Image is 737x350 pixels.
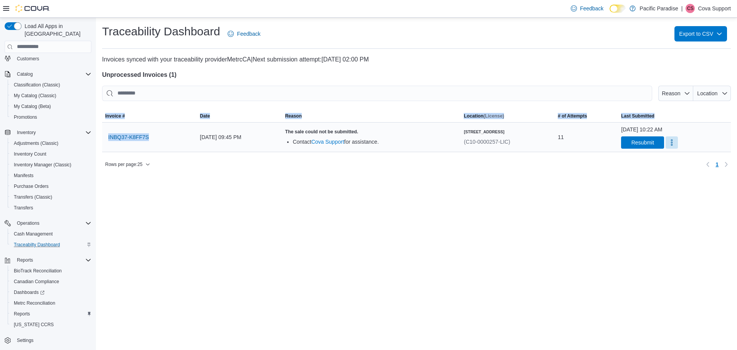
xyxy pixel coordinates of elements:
[14,54,91,63] span: Customers
[14,93,56,99] span: My Catalog (Classic)
[2,335,94,346] button: Settings
[8,319,94,330] button: [US_STATE] CCRS
[17,257,33,263] span: Reports
[703,160,712,169] button: Previous page
[197,129,282,145] div: [DATE] 09:45 PM
[8,229,94,239] button: Cash Management
[8,298,94,309] button: Metrc Reconciliation
[108,133,149,141] span: INBQ37-K8FF7S
[225,26,263,41] a: Feedback
[712,158,722,171] button: Page 1 of 1
[11,192,55,202] a: Transfers (Classic)
[464,129,510,135] h6: [STREET_ADDRESS]
[14,114,37,120] span: Promotions
[11,288,48,297] a: Dashboards
[14,103,51,109] span: My Catalog (Beta)
[2,127,94,138] button: Inventory
[102,55,731,64] p: Invoices synced with your traceability provider MetrcCA | [DATE] 02:00 PM
[14,255,91,265] span: Reports
[621,126,662,133] div: [DATE] 10:22 AM
[8,309,94,319] button: Reports
[697,90,717,96] span: Location
[293,138,458,146] div: Contact for assistance.
[11,113,91,122] span: Promotions
[102,86,652,101] input: This is a search bar. After typing your query, hit enter to filter the results lower in the page.
[11,277,62,286] a: Canadian Compliance
[11,102,54,111] a: My Catalog (Beta)
[11,182,91,191] span: Purchase Orders
[8,276,94,287] button: Canadian Compliance
[621,136,664,149] button: Resubmit
[17,337,33,343] span: Settings
[8,192,94,202] button: Transfers (Classic)
[253,56,322,63] span: Next submission attempt:
[558,113,587,119] span: # of Attempts
[8,149,94,159] button: Inventory Count
[698,4,731,13] p: Cova Support
[102,110,197,122] button: Invoice #
[11,299,58,308] a: Metrc Reconciliation
[14,268,62,274] span: BioTrack Reconciliation
[11,182,52,191] a: Purchase Orders
[11,149,91,159] span: Inventory Count
[631,139,654,146] span: Resubmit
[105,129,152,145] button: INBQ37-K8FF7S
[14,279,59,285] span: Canadian Compliance
[11,299,91,308] span: Metrc Reconciliation
[11,240,63,249] a: Traceabilty Dashboard
[197,110,282,122] button: Date
[285,113,302,119] span: Reason
[14,289,45,295] span: Dashboards
[14,140,58,146] span: Adjustments (Classic)
[640,4,678,13] p: Pacific Paradise
[11,160,91,169] span: Inventory Manager (Classic)
[8,138,94,149] button: Adjustments (Classic)
[484,113,504,119] span: (License)
[14,183,49,189] span: Purchase Orders
[14,128,91,137] span: Inventory
[686,4,695,13] div: Cova Support
[105,113,125,119] span: Invoice #
[11,171,91,180] span: Manifests
[11,139,61,148] a: Adjustments (Classic)
[14,322,54,328] span: [US_STATE] CCRS
[11,113,40,122] a: Promotions
[14,336,36,345] a: Settings
[11,309,33,318] a: Reports
[674,26,727,41] button: Export to CSV
[11,320,57,329] a: [US_STATE] CCRS
[14,231,53,237] span: Cash Management
[712,158,722,171] ul: Pagination for table:
[11,80,63,90] a: Classification (Classic)
[14,173,33,179] span: Manifests
[687,4,694,13] span: CS
[2,53,94,64] button: Customers
[200,113,210,119] span: Date
[558,133,564,142] span: 11
[14,194,52,200] span: Transfers (Classic)
[17,220,40,226] span: Operations
[11,192,91,202] span: Transfers (Classic)
[8,80,94,90] button: Classification (Classic)
[693,86,731,101] button: Location
[14,70,36,79] button: Catalog
[8,90,94,101] button: My Catalog (Classic)
[11,229,56,239] a: Cash Management
[464,113,504,119] h5: Location
[8,181,94,192] button: Purchase Orders
[11,229,91,239] span: Cash Management
[658,86,693,101] button: Reason
[102,70,731,80] h4: Unprocessed Invoices ( 1 )
[14,151,46,157] span: Inventory Count
[2,218,94,229] button: Operations
[14,205,33,211] span: Transfers
[11,309,91,318] span: Reports
[11,149,50,159] a: Inventory Count
[11,80,91,90] span: Classification (Classic)
[2,69,94,80] button: Catalog
[716,161,719,168] span: 1
[464,113,504,119] span: Location (License)
[14,162,71,168] span: Inventory Manager (Classic)
[8,101,94,112] button: My Catalog (Beta)
[11,203,36,212] a: Transfers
